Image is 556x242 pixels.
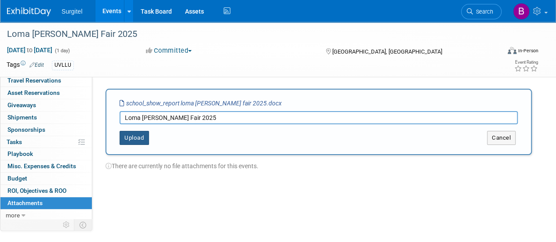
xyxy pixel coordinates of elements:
[332,48,442,55] span: [GEOGRAPHIC_DATA], [GEOGRAPHIC_DATA]
[0,112,92,123] a: Shipments
[7,138,22,145] span: Tasks
[0,197,92,209] a: Attachments
[513,3,530,20] img: Brian Craig
[0,124,92,136] a: Sponsorships
[0,148,92,160] a: Playbook
[6,212,20,219] span: more
[0,209,92,221] a: more
[7,101,36,108] span: Giveaways
[508,47,516,54] img: Format-Inperson.png
[54,48,70,54] span: (1 day)
[52,61,74,70] div: UVLLU
[7,77,61,84] span: Travel Reservations
[0,136,92,148] a: Tasks
[62,8,82,15] span: Surgitel
[7,175,27,182] span: Budget
[461,4,501,19] a: Search
[25,47,34,54] span: to
[7,199,43,206] span: Attachments
[518,47,538,54] div: In-Person
[0,160,92,172] a: Misc. Expenses & Credits
[120,131,149,145] button: Upload
[0,75,92,87] a: Travel Reservations
[59,219,74,231] td: Personalize Event Tab Strip
[0,173,92,184] a: Budget
[7,46,53,54] span: [DATE] [DATE]
[514,60,538,65] div: Event Rating
[7,89,60,96] span: Asset Reservations
[74,219,92,231] td: Toggle Event Tabs
[7,114,37,121] span: Shipments
[7,150,33,157] span: Playbook
[7,126,45,133] span: Sponsorships
[120,100,282,107] i: school_show_report loma [PERSON_NAME] fair 2025.docx
[487,131,516,145] button: Cancel
[29,62,44,68] a: Edit
[4,26,493,42] div: Loma [PERSON_NAME] Fair 2025
[0,99,92,111] a: Giveaways
[461,46,538,59] div: Event Format
[7,7,51,16] img: ExhibitDay
[120,111,518,124] input: Enter description
[473,8,493,15] span: Search
[7,187,66,194] span: ROI, Objectives & ROO
[7,60,44,70] td: Tags
[105,155,532,170] div: There are currently no file attachments for this events.
[0,185,92,197] a: ROI, Objectives & ROO
[0,87,92,99] a: Asset Reservations
[7,163,76,170] span: Misc. Expenses & Credits
[143,46,195,55] button: Committed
